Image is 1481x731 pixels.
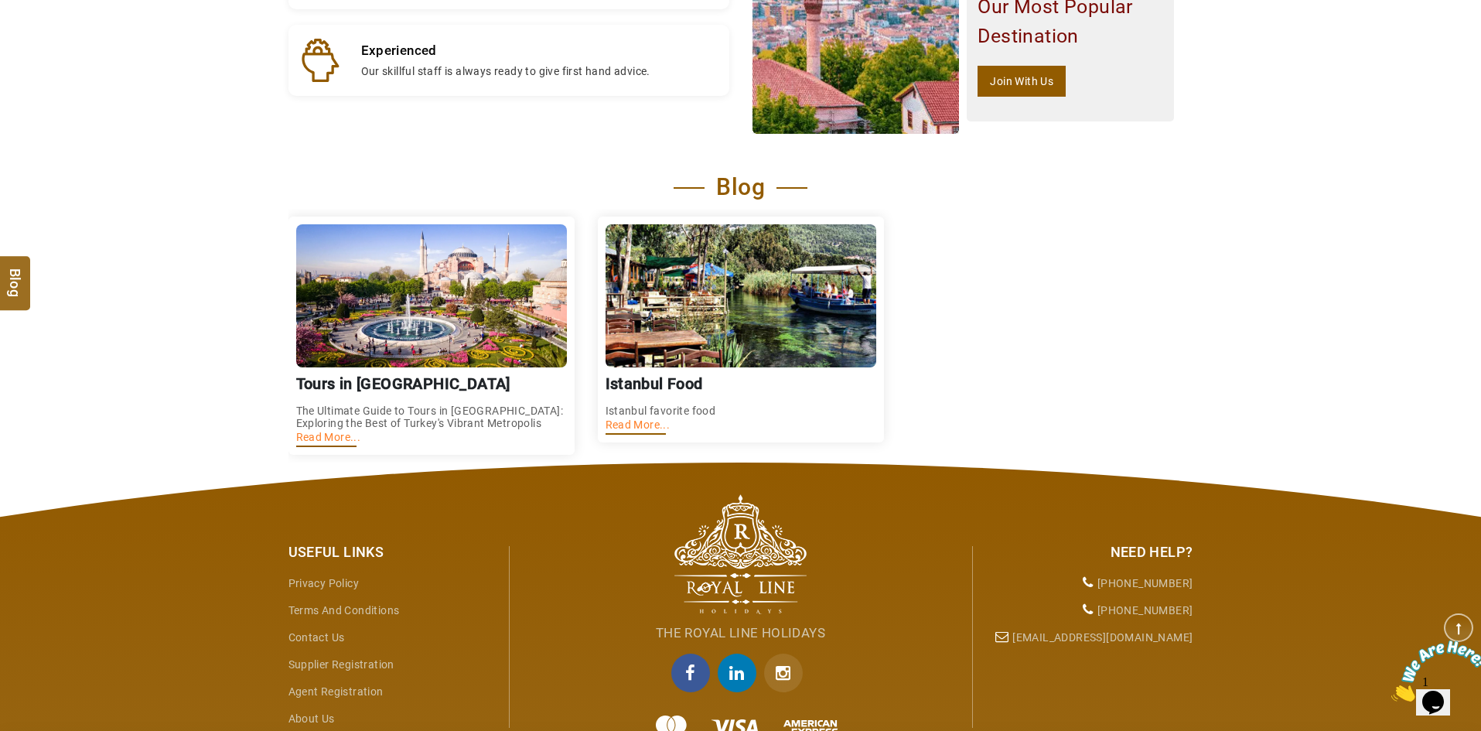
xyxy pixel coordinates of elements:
h3: Tours in [GEOGRAPHIC_DATA] [296,375,567,393]
a: Instagram [764,654,810,692]
a: Terms and Conditions [288,604,400,617]
a: About Us [288,712,335,725]
span: The Royal Line Holidays [656,625,825,640]
p: The Ultimate Guide to Tours in [GEOGRAPHIC_DATA]: Exploring the Best of Turkey's Vibrant Metropolis [296,405,567,429]
a: [EMAIL_ADDRESS][DOMAIN_NAME] [1012,631,1193,644]
a: facebook [671,654,718,692]
iframe: chat widget [1385,634,1481,708]
img: Chat attention grabber [6,6,102,67]
p: Istanbul favorite food [606,405,876,417]
div: Need Help? [984,542,1193,562]
a: Privacy Policy [288,577,360,589]
h2: Blog [674,173,807,201]
p: Experienced [361,39,650,61]
span: Blog [5,268,26,281]
span: Our skillful staff is always ready to give first hand advice. [361,65,650,77]
h3: Istanbul Food [606,375,876,393]
img: istanbul [606,224,876,367]
a: Read More... [296,431,361,443]
li: [PHONE_NUMBER] [984,597,1193,624]
a: linkedin [718,654,764,692]
img: The Royal Line Holidays [674,494,807,614]
img: Tours in Istanbul [296,224,567,367]
a: Agent Registration [288,685,384,698]
a: join with us [978,66,1066,97]
li: [PHONE_NUMBER] [984,570,1193,597]
a: Supplier Registration [288,658,394,671]
a: Contact Us [288,631,345,644]
span: 1 [6,6,12,19]
div: Useful Links [288,542,497,562]
a: Read More... [606,418,671,431]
